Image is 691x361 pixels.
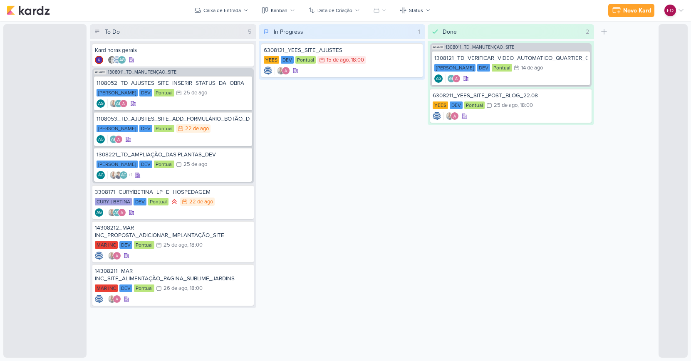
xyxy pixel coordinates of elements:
div: 25 de ago [183,162,207,167]
img: Iara Santos [109,171,118,179]
p: AG [97,211,102,215]
div: 14308211_MAR INC_SITE_ALIMENTAÇÃO_PAGINA_SUBLIME_JARDINS [95,267,251,282]
div: 25 de ago [163,242,187,248]
div: 14308212_MAR INC_PROPOSTA_ADICIONAR_IMPLANTAÇÃO_SITE [95,224,251,239]
img: Renata Brandão [108,56,116,64]
div: [PERSON_NAME] [434,64,476,72]
div: Colaboradores: Aline Gimenez Graciano, Alessandra Gomes [445,74,461,83]
div: DEV [139,161,152,168]
div: Aline Gimenez Graciano [114,99,123,108]
span: 1308011_TD_MANUTENÇÃO_SITE [108,70,176,74]
div: 1108053_TD_AJUSTES_SITE_ADD_FORMULÁRIO_BOTÃO_DOWNLOAD [97,115,250,123]
img: Alessandra Gomes [282,67,290,75]
div: Prioridade Alta [170,198,178,206]
div: Pontual [492,64,512,72]
div: Aline Gimenez Graciano [118,56,126,64]
div: Criador(a): Aline Gimenez Graciano [97,99,105,108]
img: Iara Santos [446,112,454,120]
div: 25 de ago [183,90,207,96]
div: Criador(a): Aline Gimenez Graciano [434,74,443,83]
img: Iara Santos [277,67,285,75]
div: 15 de ago [327,57,349,63]
p: FO [667,7,674,14]
div: Novo Kard [623,6,651,15]
div: 2 [582,27,592,36]
img: Caroline Traven De Andrade [95,295,103,303]
p: AG [449,77,454,81]
div: Aline Gimenez Graciano [95,208,103,217]
p: AG [98,138,104,142]
div: [PERSON_NAME] [97,161,138,168]
img: kardz.app [7,5,50,15]
div: Criador(a): Caroline Traven De Andrade [433,112,441,120]
img: Caroline Traven De Andrade [433,112,441,120]
p: AG [121,173,126,178]
div: Aline Gimenez Graciano [97,171,105,179]
div: Criador(a): Caroline Traven De Andrade [95,295,103,303]
div: Colaboradores: Iara Santos, Levy Pessoa, Aline Gimenez Graciano, Alessandra Gomes [107,171,132,179]
img: Alessandra Gomes [114,135,123,143]
p: AG [111,138,116,142]
span: AG481 [432,45,444,49]
div: Colaboradores: Iara Santos, Alessandra Gomes [106,295,121,303]
span: +1 [128,172,132,178]
div: 25 de ago [494,103,518,108]
div: 3308171_CURY|BETINA_LP_E_HOSPEDAGEM [95,188,251,196]
div: Kard horas gerais [95,47,251,54]
div: , 18:00 [518,103,533,108]
div: Aline Gimenez Graciano [109,135,118,143]
p: AG [436,77,441,81]
div: Criador(a): Aline Gimenez Graciano [95,208,103,217]
div: Criador(a): Aline Gimenez Graciano [97,171,105,179]
div: Colaboradores: Iara Santos, Alessandra Gomes [443,112,459,120]
div: Pontual [134,241,154,249]
div: DEV [139,125,152,132]
div: , 18:00 [187,242,203,248]
div: Pontual [154,161,174,168]
div: Pontual [464,101,485,109]
div: 1308121_TD_VERIFICAR_VIDEO_AUTOMATICO_QUARTIER_CAMPO_BELO [434,54,587,62]
div: Pontual [154,89,174,96]
div: Criador(a): Giulia Boschi [95,56,103,64]
img: Levy Pessoa [114,171,123,179]
span: AG481 [94,70,106,74]
div: Fabio Oliveira [664,5,676,16]
div: 22 de ago [189,199,213,205]
div: DEV [139,89,152,96]
div: 22 de ago [185,126,209,131]
img: Caroline Traven De Andrade [95,252,103,260]
div: Aline Gimenez Graciano [97,135,105,143]
img: Iara Santos [109,99,118,108]
div: MAR INC [95,241,118,249]
img: Iara Santos [108,252,116,260]
div: Colaboradores: Iara Santos, Alessandra Gomes [106,252,121,260]
p: AG [116,102,121,106]
div: Aline Gimenez Graciano [119,171,128,179]
div: YEES [264,56,279,64]
div: MAR INC [95,284,118,292]
div: Aline Gimenez Graciano [434,74,443,83]
div: DEV [450,101,463,109]
img: Giulia Boschi [95,56,103,64]
img: Alessandra Gomes [113,252,121,260]
div: Criador(a): Caroline Traven De Andrade [95,252,103,260]
img: Alessandra Gomes [118,208,126,217]
p: AG [98,173,104,178]
div: Aline Gimenez Graciano [97,99,105,108]
button: Novo Kard [608,4,654,17]
img: Iara Santos [108,208,116,217]
div: Colaboradores: Iara Santos, Alessandra Gomes [275,67,290,75]
div: Colaboradores: Aline Gimenez Graciano, Alessandra Gomes [107,135,123,143]
div: 6308121_YEES_SITE_AJUSTES [264,47,420,54]
img: Alessandra Gomes [119,99,128,108]
img: Alessandra Gomes [451,112,459,120]
div: Pontual [154,125,174,132]
div: 1 [415,27,424,36]
div: 26 de ago [163,286,187,291]
div: Pontual [134,284,154,292]
div: 6308211_YEES_SITE_POST_BLOG_22.08 [433,92,589,99]
div: DEV [119,284,132,292]
p: AG [98,102,104,106]
img: Caroline Traven De Andrade [264,67,272,75]
p: AG [119,58,125,62]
